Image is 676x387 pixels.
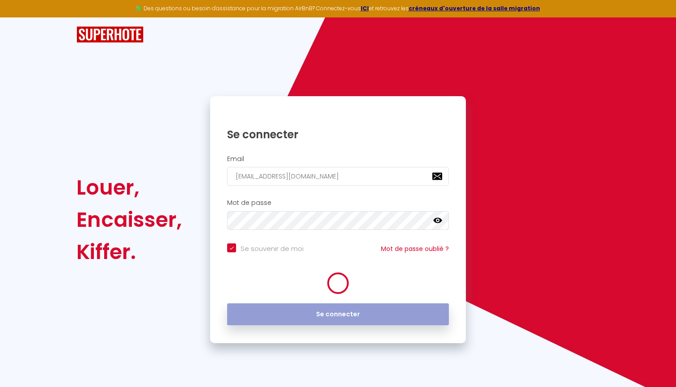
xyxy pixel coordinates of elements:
a: Mot de passe oublié ? [381,244,449,253]
a: créneaux d'ouverture de la salle migration [409,4,540,12]
div: Louer, [76,171,182,204]
input: Ton Email [227,167,449,186]
button: Ouvrir le widget de chat LiveChat [7,4,34,30]
h1: Se connecter [227,128,449,141]
button: Se connecter [227,303,449,326]
div: Kiffer. [76,236,182,268]
h2: Mot de passe [227,199,449,207]
img: SuperHote logo [76,26,144,43]
div: Encaisser, [76,204,182,236]
a: ICI [361,4,369,12]
h2: Email [227,155,449,163]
